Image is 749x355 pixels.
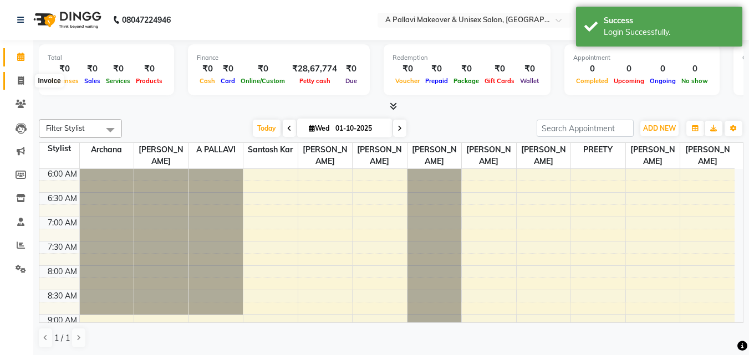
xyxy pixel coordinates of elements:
[422,77,451,85] span: Prepaid
[573,53,711,63] div: Appointment
[288,63,342,75] div: ₹28,67,774
[482,77,517,85] span: Gift Cards
[103,63,133,75] div: ₹0
[679,77,711,85] span: No show
[35,74,63,88] div: Invoice
[133,63,165,75] div: ₹0
[306,124,332,132] span: Wed
[573,63,611,75] div: 0
[537,120,634,137] input: Search Appointment
[679,63,711,75] div: 0
[253,120,281,137] span: Today
[353,143,407,168] span: [PERSON_NAME]
[54,332,70,344] span: 1 / 1
[45,241,79,253] div: 7:30 AM
[680,143,735,168] span: [PERSON_NAME]
[647,63,679,75] div: 0
[298,143,353,168] span: [PERSON_NAME]
[122,4,171,35] b: 08047224946
[297,77,333,85] span: Petty cash
[343,77,360,85] span: Due
[80,143,134,157] span: Archana
[134,143,188,168] span: [PERSON_NAME]
[45,290,79,302] div: 8:30 AM
[482,63,517,75] div: ₹0
[45,168,79,180] div: 6:00 AM
[611,77,647,85] span: Upcoming
[48,53,165,63] div: Total
[462,143,516,168] span: [PERSON_NAME]
[626,143,680,168] span: [PERSON_NAME]
[189,143,243,157] span: A PALLAVI
[48,63,81,75] div: ₹0
[393,63,422,75] div: ₹0
[81,77,103,85] span: Sales
[604,15,734,27] div: Success
[46,124,85,132] span: Filter Stylist
[611,63,647,75] div: 0
[643,124,676,132] span: ADD NEW
[45,193,79,204] div: 6:30 AM
[81,63,103,75] div: ₹0
[517,63,542,75] div: ₹0
[451,77,482,85] span: Package
[571,143,625,157] span: PREETY
[517,77,542,85] span: Wallet
[243,143,298,157] span: santosh kar
[103,77,133,85] span: Services
[197,77,218,85] span: Cash
[393,77,422,85] span: Voucher
[451,63,482,75] div: ₹0
[393,53,542,63] div: Redemption
[332,120,388,137] input: 2025-10-01
[218,77,238,85] span: Card
[573,77,611,85] span: Completed
[604,27,734,38] div: Login Successfully.
[28,4,104,35] img: logo
[197,53,361,63] div: Finance
[517,143,571,168] span: [PERSON_NAME]
[647,77,679,85] span: Ongoing
[640,121,679,136] button: ADD NEW
[197,63,218,75] div: ₹0
[238,77,288,85] span: Online/Custom
[422,63,451,75] div: ₹0
[238,63,288,75] div: ₹0
[45,217,79,229] div: 7:00 AM
[133,77,165,85] span: Products
[45,315,79,326] div: 9:00 AM
[218,63,238,75] div: ₹0
[39,143,79,155] div: Stylist
[407,143,462,168] span: [PERSON_NAME]
[45,266,79,277] div: 8:00 AM
[342,63,361,75] div: ₹0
